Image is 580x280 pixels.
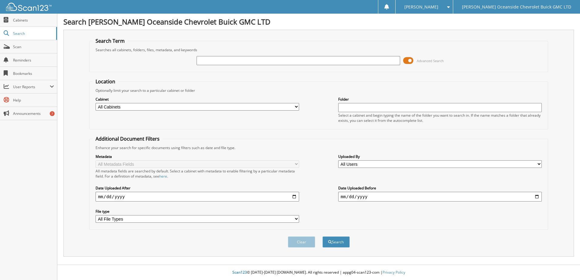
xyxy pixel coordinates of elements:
[6,3,52,11] img: scan123-logo-white.svg
[96,209,299,214] label: File type
[93,47,545,52] div: Searches all cabinets, folders, files, metadata, and keywords
[288,236,315,248] button: Clear
[57,265,580,280] div: © [DATE]-[DATE] [DOMAIN_NAME]. All rights reserved | appg04-scan123-com |
[96,192,299,202] input: start
[338,192,542,202] input: end
[338,185,542,191] label: Date Uploaded Before
[232,270,247,275] span: Scan123
[63,17,574,27] h1: Search [PERSON_NAME] Oceanside Chevrolet Buick GMC LTD
[13,111,54,116] span: Announcements
[93,78,118,85] legend: Location
[462,5,571,9] span: [PERSON_NAME] Oceanside Chevrolet Buick GMC LTD
[338,113,542,123] div: Select a cabinet and begin typing the name of the folder you want to search in. If the name match...
[404,5,438,9] span: [PERSON_NAME]
[13,18,54,23] span: Cabinets
[93,38,128,44] legend: Search Term
[96,168,299,179] div: All metadata fields are searched by default. Select a cabinet with metadata to enable filtering b...
[93,88,545,93] div: Optionally limit your search to a particular cabinet or folder
[13,84,50,89] span: User Reports
[338,97,542,102] label: Folder
[96,154,299,159] label: Metadata
[50,111,55,116] div: 7
[93,145,545,150] div: Enhance your search for specific documents using filters such as date and file type.
[338,154,542,159] label: Uploaded By
[93,135,163,142] legend: Additional Document Filters
[383,270,405,275] a: Privacy Policy
[13,44,54,49] span: Scan
[159,174,167,179] a: here
[13,58,54,63] span: Reminders
[96,185,299,191] label: Date Uploaded After
[96,97,299,102] label: Cabinet
[13,31,53,36] span: Search
[417,58,444,63] span: Advanced Search
[322,236,350,248] button: Search
[13,71,54,76] span: Bookmarks
[13,98,54,103] span: Help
